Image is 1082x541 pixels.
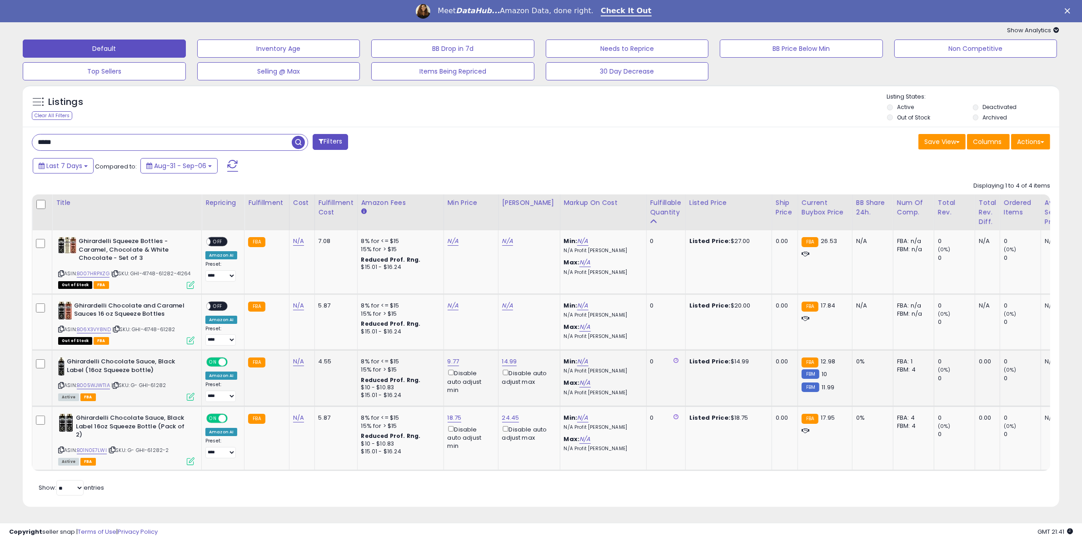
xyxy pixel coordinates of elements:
div: FBM: n/a [897,245,927,253]
button: Selling @ Max [197,62,360,80]
small: (0%) [1004,246,1017,253]
div: 0 [1004,374,1041,382]
small: (0%) [938,310,951,318]
b: Max: [564,258,580,267]
div: $15.01 - $16.24 [361,263,437,271]
span: All listings currently available for purchase on Amazon [58,393,79,401]
b: Min: [564,237,578,245]
div: seller snap | | [9,528,158,536]
img: Profile image for Georgie [416,4,430,19]
p: N/A Profit [PERSON_NAME] [564,312,639,318]
button: Default [23,40,186,58]
small: FBA [802,414,818,424]
button: Needs to Reprice [546,40,709,58]
div: Ship Price [776,198,794,217]
div: 0% [856,414,886,422]
a: 18.75 [448,413,462,422]
b: Reduced Prof. Rng. [361,320,421,328]
span: All listings that are currently out of stock and unavailable for purchase on Amazon [58,337,92,345]
div: N/A [856,302,886,310]
strong: Copyright [9,527,42,536]
button: Columns [967,134,1010,149]
div: 0% [856,357,886,366]
div: Avg Selling Price [1045,198,1078,227]
div: Amazon Fees [361,198,440,208]
span: 11.99 [822,383,834,392]
div: Cost [293,198,311,208]
div: ASIN: [58,302,194,344]
a: N/A [579,323,590,332]
div: ASIN: [58,414,194,464]
small: FBA [802,237,818,247]
span: All listings currently available for purchase on Amazon [58,458,79,466]
img: 51fg8V8bw4L._SL40_.jpg [58,237,76,253]
div: Listed Price [689,198,768,208]
div: Amazon AI [205,428,237,436]
p: N/A Profit [PERSON_NAME] [564,446,639,452]
span: | SKU: GHI-41748-61282 [112,326,175,333]
b: Min: [564,301,578,310]
div: ASIN: [58,357,194,400]
span: FBA [80,393,96,401]
span: 12.98 [821,357,835,366]
span: Last 7 Days [46,161,82,170]
div: Current Buybox Price [802,198,848,217]
div: Amazon AI [205,316,237,324]
p: N/A Profit [PERSON_NAME] [564,269,639,276]
i: DataHub... [456,6,500,15]
button: Non Competitive [894,40,1057,58]
div: 8% for <= $15 [361,357,437,366]
a: Check It Out [601,6,652,16]
div: Fulfillment Cost [319,198,354,217]
button: Top Sellers [23,62,186,80]
div: FBA: n/a [897,237,927,245]
div: 0.00 [979,414,993,422]
b: Reduced Prof. Rng. [361,256,421,263]
button: 30 Day Decrease [546,62,709,80]
a: N/A [448,237,459,246]
a: N/A [293,357,304,366]
div: 0 [1004,302,1041,310]
a: N/A [293,237,304,246]
div: Preset: [205,326,237,346]
div: Ordered Items [1004,198,1037,217]
p: N/A Profit [PERSON_NAME] [564,368,639,374]
div: 0 [650,302,678,310]
span: OFF [226,358,241,366]
span: OFF [210,238,225,246]
b: Max: [564,378,580,387]
label: Archived [983,114,1007,121]
span: | SKU: GHI-41748-61282-41264 [111,270,191,277]
b: Listed Price: [689,413,731,422]
div: 0 [938,254,975,262]
small: (0%) [938,422,951,430]
button: Aug-31 - Sep-06 [140,158,218,174]
button: BB Price Below Min [720,40,883,58]
small: (0%) [938,246,951,253]
small: (0%) [1004,366,1017,373]
small: FBA [248,237,265,247]
a: N/A [293,413,304,422]
div: $14.99 [689,357,765,366]
div: 0.00 [979,357,993,366]
div: Preset: [205,261,237,282]
div: FBA: 4 [897,414,927,422]
div: 0 [650,357,678,366]
div: 0 [938,357,975,366]
div: 0 [1004,237,1041,245]
span: Aug-31 - Sep-06 [154,161,206,170]
div: 0 [1004,430,1041,438]
small: (0%) [1004,310,1017,318]
div: 5.87 [319,414,350,422]
small: FBA [248,302,265,312]
a: N/A [577,237,588,246]
p: N/A Profit [PERSON_NAME] [564,333,639,340]
div: 0.00 [776,357,791,366]
span: 17.95 [821,413,835,422]
div: $10 - $10.83 [361,440,437,448]
div: 5.87 [319,302,350,310]
div: 0 [938,318,975,326]
div: N/A [1045,414,1075,422]
small: FBA [248,414,265,424]
small: FBA [802,302,818,312]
